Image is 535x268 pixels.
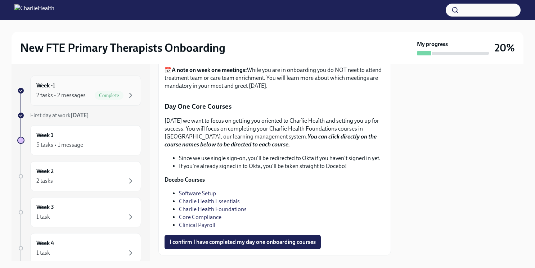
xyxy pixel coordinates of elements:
[36,91,86,99] div: 2 tasks • 2 messages
[170,239,316,246] span: I confirm I have completed my day one onboarding courses
[179,214,221,221] a: Core Compliance
[30,112,89,119] span: First day at work
[179,162,385,170] li: If you're already signed in to Okta, you'll be taken straight to Docebo!
[17,125,141,155] a: Week 15 tasks • 1 message
[179,190,216,197] a: Software Setup
[36,141,83,149] div: 5 tasks • 1 message
[165,133,377,148] strong: You can click directly on the course names below to be directed to each course.
[36,249,50,257] div: 1 task
[495,41,515,54] h3: 20%
[165,235,321,249] button: I confirm I have completed my day one onboarding courses
[71,112,89,119] strong: [DATE]
[36,82,55,90] h6: Week -1
[417,40,448,48] strong: My progress
[165,66,385,90] p: 📅 While you are in onboarding you do NOT neet to attend treatment team or care team enrichment. Y...
[36,131,53,139] h6: Week 1
[179,198,240,205] a: Charlie Health Essentials
[165,176,205,183] strong: Docebo Courses
[172,67,247,73] strong: A note on week one meetings:
[17,197,141,227] a: Week 31 task
[14,4,54,16] img: CharlieHealth
[17,161,141,191] a: Week 22 tasks
[36,167,54,175] h6: Week 2
[165,102,385,111] p: Day One Core Courses
[179,154,385,162] li: Since we use single sign-on, you'll be redirected to Okta if you haven't signed in yet.
[165,117,385,149] p: [DATE] we want to focus on getting you oriented to Charlie Health and setting you up for success....
[17,112,141,119] a: First day at work[DATE]
[17,233,141,263] a: Week 41 task
[36,213,50,221] div: 1 task
[36,177,53,185] div: 2 tasks
[95,93,123,98] span: Complete
[36,203,54,211] h6: Week 3
[36,239,54,247] h6: Week 4
[17,76,141,106] a: Week -12 tasks • 2 messagesComplete
[20,41,225,55] h2: New FTE Primary Therapists Onboarding
[179,222,215,228] a: Clinical Payroll
[179,206,247,213] a: Charlie Health Foundations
